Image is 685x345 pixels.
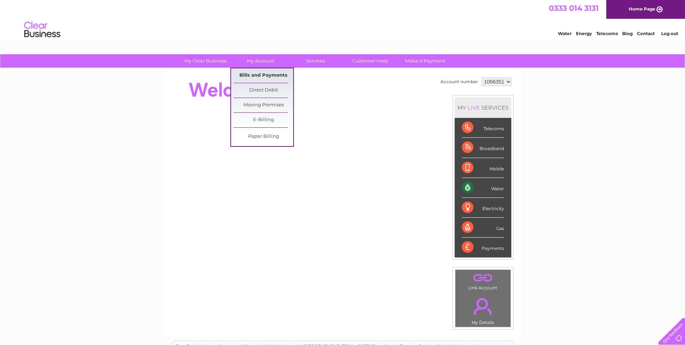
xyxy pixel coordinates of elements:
[24,19,61,41] img: logo.png
[231,54,290,68] a: My Account
[462,138,504,158] div: Broadband
[234,129,293,144] a: Paper Billing
[457,294,509,319] a: .
[596,31,618,36] a: Telecoms
[462,198,504,218] div: Electricity
[466,104,481,111] div: LIVE
[439,76,480,88] td: Account number
[395,54,455,68] a: Make A Payment
[455,97,511,118] div: MY SERVICES
[462,158,504,178] div: Mobile
[234,98,293,112] a: Moving Premises
[462,118,504,138] div: Telecoms
[234,113,293,127] a: E-Billing
[455,292,511,327] td: My Details
[176,54,235,68] a: My Clear Business
[558,31,572,36] a: Water
[455,269,511,292] td: Link Account
[622,31,633,36] a: Blog
[234,83,293,98] a: Direct Debit
[637,31,655,36] a: Contact
[341,54,400,68] a: Customer Help
[172,4,513,35] div: Clear Business is a trading name of Verastar Limited (registered in [GEOGRAPHIC_DATA] No. 3667643...
[286,54,345,68] a: Services
[462,178,504,198] div: Water
[457,272,509,284] a: .
[576,31,592,36] a: Energy
[462,218,504,238] div: Gas
[549,4,599,13] a: 0333 014 3131
[462,238,504,257] div: Payments
[661,31,678,36] a: Log out
[234,68,293,83] a: Bills and Payments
